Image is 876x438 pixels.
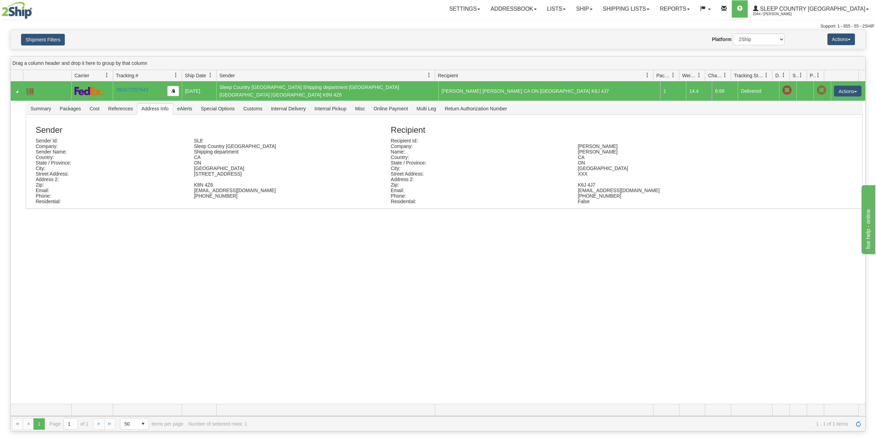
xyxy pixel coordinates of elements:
td: [PERSON_NAME] [PERSON_NAME] CA ON [GEOGRAPHIC_DATA] K6J 4J7 [438,81,660,101]
div: [PERSON_NAME] [573,149,759,155]
div: CA [189,155,347,160]
a: Recipient filter column settings [641,69,653,81]
span: 1 - 1 of 1 items [252,421,848,427]
span: Internal Pickup [310,103,351,114]
h3: Sender [36,126,391,135]
a: Pickup Status filter column settings [812,69,824,81]
span: Ship Date [185,72,206,79]
span: Pickup Not Assigned [817,86,826,95]
span: eAlerts [173,103,197,114]
a: Tracking # filter column settings [170,69,182,81]
div: City: [30,166,189,171]
div: Address 2: [30,177,189,182]
div: Company: [386,143,573,149]
span: Shipment Issues [793,72,798,79]
td: [DATE] [182,81,216,101]
span: Sender [219,72,235,79]
span: Internal Delivery [267,103,310,114]
div: [GEOGRAPHIC_DATA] [189,166,347,171]
a: Label [27,85,33,96]
div: [PHONE_NUMBER] [189,193,347,199]
div: K8N 4Z6 [189,182,347,188]
span: Page sizes drop down [120,418,149,430]
div: Zip: [386,182,573,188]
button: Actions [827,33,855,45]
span: Multi Leg [412,103,440,114]
img: 2 - FedEx Express® [74,87,104,95]
span: Late [782,86,792,95]
div: [GEOGRAPHIC_DATA] [573,166,759,171]
div: [EMAIL_ADDRESS][DOMAIN_NAME] [573,188,759,193]
div: City: [386,166,573,171]
div: Residential: [386,199,573,204]
span: Customs [239,103,266,114]
a: Delivery Status filter column settings [778,69,789,81]
input: Page 1 [64,418,78,429]
a: Lists [542,0,571,18]
div: Email: [30,188,189,193]
div: Support: 1 - 855 - 55 - 2SHIP [2,23,874,29]
a: Packages filter column settings [667,69,679,81]
div: Name: [386,149,573,155]
td: 8.68 [712,81,738,101]
span: Weight [682,72,697,79]
a: Sleep Country [GEOGRAPHIC_DATA] 2044 / [PERSON_NAME] [748,0,874,18]
div: Phone: [386,193,573,199]
a: Shipping lists [598,0,655,18]
div: Company: [30,143,189,149]
span: Special Options [197,103,239,114]
a: Charge filter column settings [719,69,731,81]
label: Platform [712,36,731,43]
span: Summary [26,103,55,114]
div: Sender Id: [30,138,189,143]
a: Weight filter column settings [693,69,705,81]
iframe: chat widget [860,184,875,254]
div: Address 2: [386,177,573,182]
a: Refresh [853,418,864,429]
a: Collapse [13,88,20,95]
a: Carrier filter column settings [101,69,113,81]
div: State / Province: [386,160,573,166]
div: ON [573,160,759,166]
td: 14.4 [686,81,712,101]
div: Country: [30,155,189,160]
div: Street Address: [30,171,189,177]
span: Carrier [74,72,89,79]
div: Shipping department [189,149,347,155]
div: Sleep Country [GEOGRAPHIC_DATA] [189,143,347,149]
div: False [573,199,759,204]
h3: Recipient [391,126,815,135]
span: 2044 / [PERSON_NAME] [753,11,805,18]
div: live help - online [5,4,64,12]
a: Ship [571,0,597,18]
span: Misc [351,103,369,114]
span: Charge [708,72,723,79]
div: State / Province: [30,160,189,166]
div: ON [189,160,347,166]
span: Sleep Country [GEOGRAPHIC_DATA] [758,6,865,12]
span: Delivery Status [775,72,781,79]
div: Zip: [30,182,189,188]
td: 1 [660,81,686,101]
span: Online Payment [369,103,412,114]
span: Return Authorization Number [441,103,511,114]
span: Tracking Status [734,72,764,79]
div: SLE [189,138,347,143]
span: Packages [56,103,85,114]
div: Phone: [30,193,189,199]
div: Recipient Id: [386,138,573,143]
span: Packages [656,72,671,79]
a: Reports [655,0,695,18]
span: Pickup Status [810,72,816,79]
div: Email: [386,188,573,193]
a: 391677257943 [116,87,148,92]
img: logo2044.jpg [2,2,32,19]
span: Page 1 [33,418,44,429]
span: items per page [120,418,183,430]
td: Delivered [738,81,779,101]
button: Shipment Filters [21,34,65,46]
div: [EMAIL_ADDRESS][DOMAIN_NAME] [189,188,347,193]
span: select [138,418,149,429]
div: [PHONE_NUMBER] [573,193,759,199]
td: Sleep Country [GEOGRAPHIC_DATA] Shipping department [GEOGRAPHIC_DATA] [GEOGRAPHIC_DATA] [GEOGRAPH... [216,81,438,101]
